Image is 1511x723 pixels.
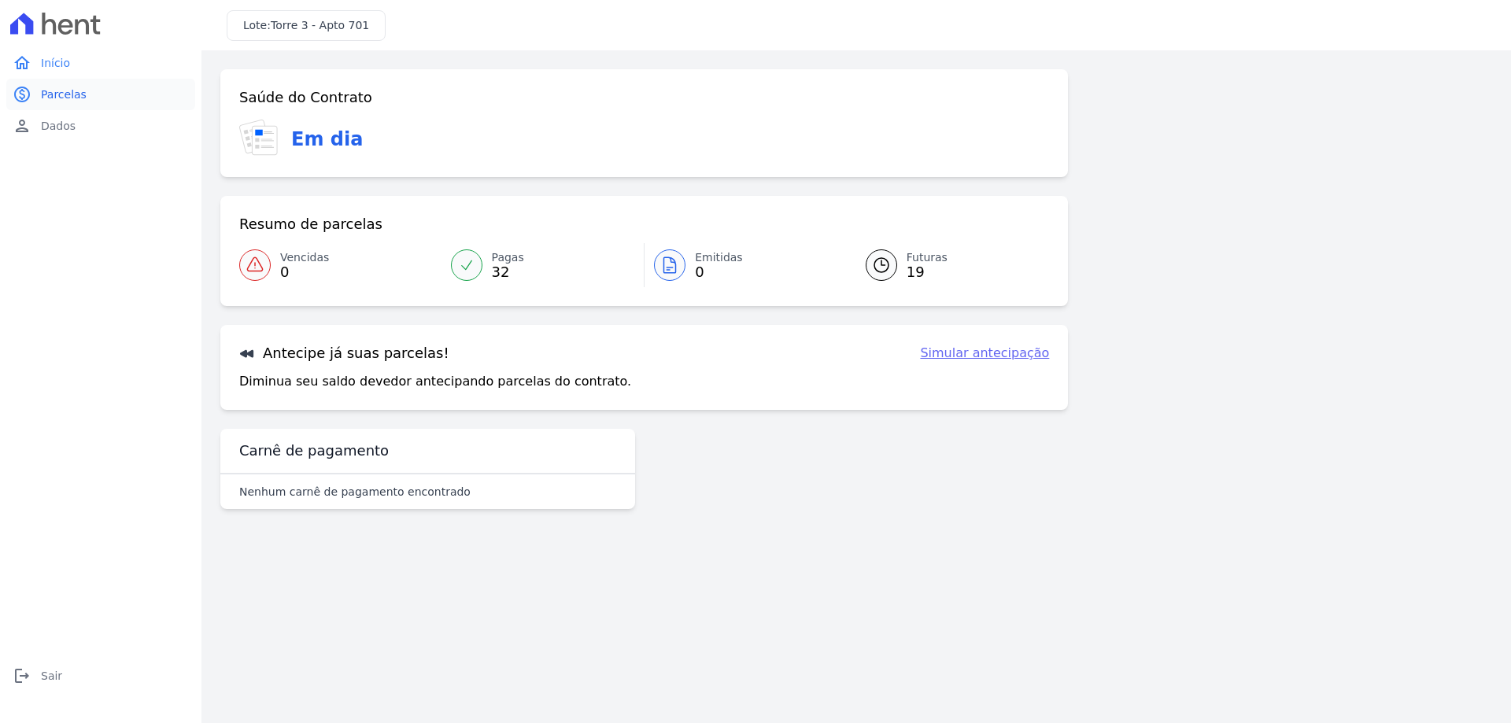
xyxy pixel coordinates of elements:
span: 0 [280,266,329,279]
span: Torre 3 - Apto 701 [271,19,369,31]
span: Dados [41,118,76,134]
h3: Em dia [291,125,363,153]
span: 19 [907,266,948,279]
p: Diminua seu saldo devedor antecipando parcelas do contrato. [239,372,631,391]
a: personDados [6,110,195,142]
a: Emitidas 0 [645,243,847,287]
span: Vencidas [280,249,329,266]
h3: Lote: [243,17,369,34]
i: person [13,116,31,135]
i: home [13,53,31,72]
i: paid [13,85,31,104]
a: paidParcelas [6,79,195,110]
a: Simular antecipação [920,344,1049,363]
span: 0 [695,266,743,279]
h3: Antecipe já suas parcelas! [239,344,449,363]
a: Pagas 32 [441,243,645,287]
span: Emitidas [695,249,743,266]
h3: Carnê de pagamento [239,441,389,460]
a: Vencidas 0 [239,243,441,287]
h3: Saúde do Contrato [239,88,372,107]
a: homeInício [6,47,195,79]
span: Futuras [907,249,948,266]
a: Futuras 19 [847,243,1050,287]
span: Pagas [492,249,524,266]
p: Nenhum carnê de pagamento encontrado [239,484,471,500]
span: Sair [41,668,62,684]
span: Parcelas [41,87,87,102]
i: logout [13,666,31,685]
a: logoutSair [6,660,195,692]
h3: Resumo de parcelas [239,215,382,234]
span: Início [41,55,70,71]
span: 32 [492,266,524,279]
